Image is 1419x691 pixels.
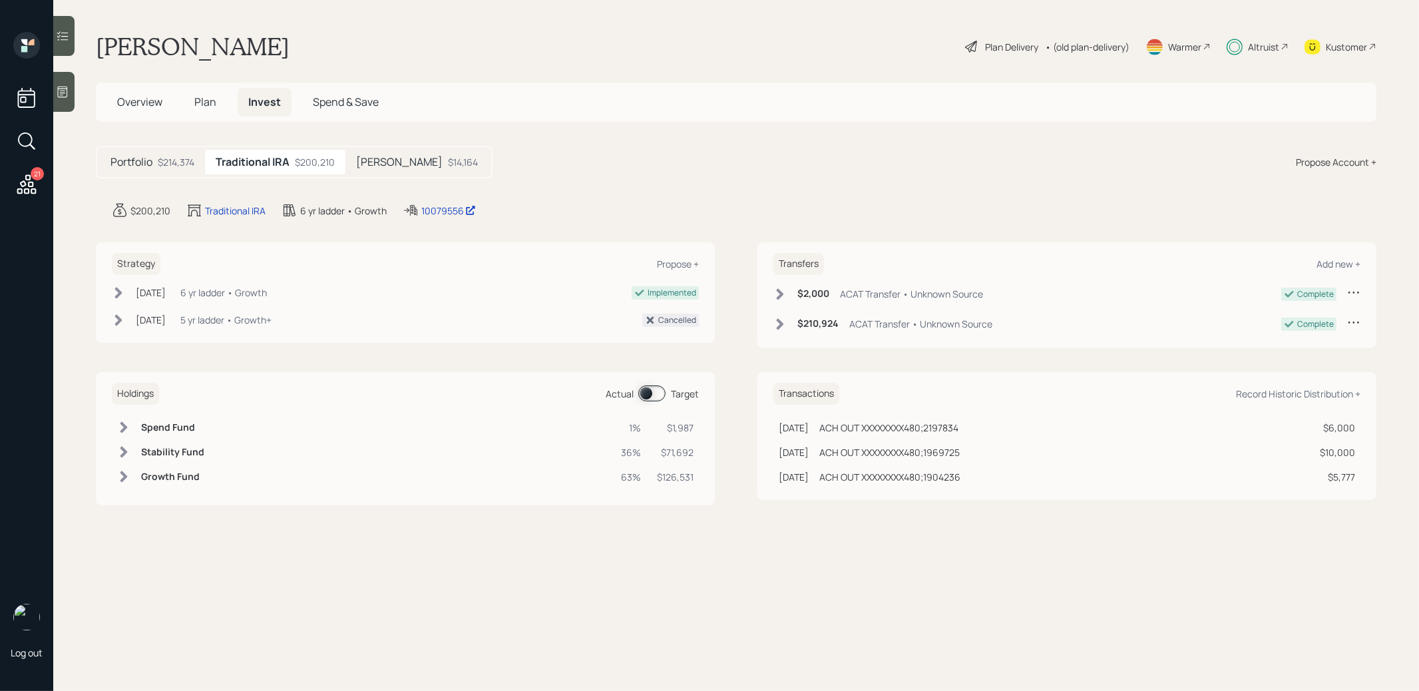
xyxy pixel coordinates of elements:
span: Invest [248,95,281,109]
h6: Transfers [773,253,824,275]
div: 6 yr ladder • Growth [180,286,267,300]
div: [DATE] [136,286,166,300]
div: Kustomer [1326,40,1367,54]
div: Add new + [1317,258,1360,270]
h6: Growth Fund [141,471,204,483]
div: ACH OUT XXXXXXXX480;1904236 [819,470,960,484]
h6: Stability Fund [141,447,204,458]
div: Propose + [657,258,699,270]
div: Warmer [1168,40,1201,54]
h6: Transactions [773,383,839,405]
div: Traditional IRA [205,204,266,218]
span: Overview [117,95,162,109]
div: Actual [606,387,634,401]
div: $6,000 [1320,421,1355,435]
h5: Portfolio [110,156,152,168]
span: Spend & Save [313,95,379,109]
div: [DATE] [779,445,809,459]
h6: Spend Fund [141,422,204,433]
div: Cancelled [658,314,696,326]
div: 1% [621,421,641,435]
h6: $210,924 [797,318,839,330]
h5: [PERSON_NAME] [356,156,443,168]
div: ACH OUT XXXXXXXX480;1969725 [819,445,960,459]
div: $200,210 [295,155,335,169]
div: ACAT Transfer • Unknown Source [840,287,983,301]
h6: Strategy [112,253,160,275]
img: treva-nostdahl-headshot.png [13,604,40,630]
div: [DATE] [779,470,809,484]
span: Plan [194,95,216,109]
div: Complete [1297,318,1334,330]
div: 6 yr ladder • Growth [300,204,387,218]
div: Complete [1297,288,1334,300]
div: $200,210 [130,204,170,218]
div: [DATE] [779,421,809,435]
div: Log out [11,646,43,659]
div: $71,692 [657,445,694,459]
div: Propose Account + [1296,155,1376,169]
div: 36% [621,445,641,459]
div: Implemented [648,287,696,299]
div: $1,987 [657,421,694,435]
h1: [PERSON_NAME] [96,32,290,61]
div: [DATE] [136,313,166,327]
div: $14,164 [448,155,478,169]
div: ACH OUT XXXXXXXX480;2197834 [819,421,958,435]
h5: Traditional IRA [216,156,290,168]
div: $5,777 [1320,470,1355,484]
div: $126,531 [657,470,694,484]
h6: $2,000 [797,288,829,300]
div: Plan Delivery [985,40,1038,54]
div: ACAT Transfer • Unknown Source [849,317,992,331]
div: Target [671,387,699,401]
div: $10,000 [1320,445,1355,459]
div: • (old plan-delivery) [1045,40,1129,54]
div: Altruist [1248,40,1279,54]
div: 21 [31,167,44,180]
div: 63% [621,470,641,484]
div: Record Historic Distribution + [1236,387,1360,400]
div: 5 yr ladder • Growth+ [180,313,272,327]
div: 10079556 [421,204,476,218]
h6: Holdings [112,383,159,405]
div: $214,374 [158,155,194,169]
